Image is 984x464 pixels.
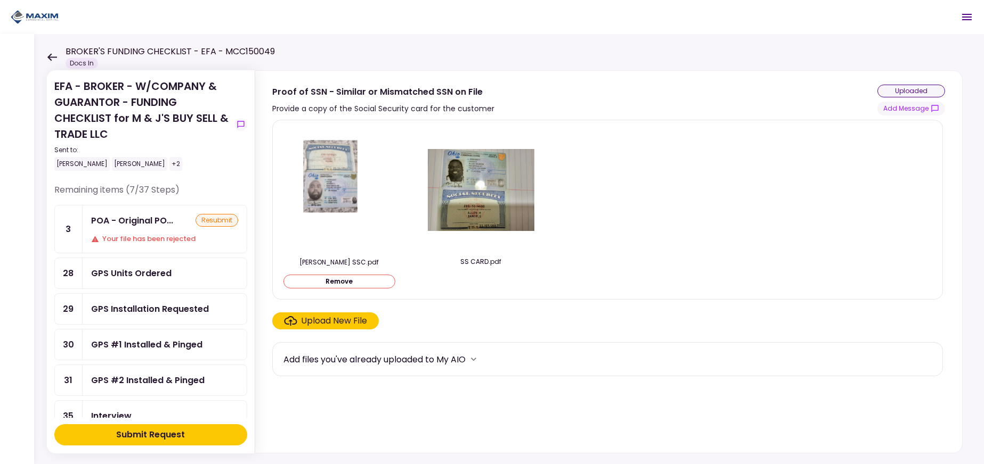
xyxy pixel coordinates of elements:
[169,157,182,171] div: +2
[112,157,167,171] div: [PERSON_NAME]
[91,338,202,351] div: GPS #1 Installed & Pinged
[272,312,379,329] span: Click here to upload the required document
[272,85,494,98] div: Proof of SSN - Similar or Mismatched SSN on File
[55,365,83,395] div: 31
[877,102,945,115] button: show-messages
[55,329,83,360] div: 30
[117,428,185,441] div: Submit Request
[91,234,238,244] div: Your file has been rejected
[91,214,173,227] div: POA - Original POA (not CA or GA)
[54,329,247,360] a: 30GPS #1 Installed & Pinged
[425,257,537,267] div: SS CARD.pdf
[877,85,945,97] div: uploaded
[54,258,247,289] a: 28GPS Units Ordered
[283,258,395,267] div: JEFFREY SSC.pdf
[11,9,59,25] img: Partner icon
[54,145,230,155] div: Sent to:
[66,45,275,58] h1: BROKER'S FUNDING CHECKLIST - EFA - MCC150049
[54,293,247,325] a: 29GPS Installation Requested
[255,70,963,453] div: Proof of SSN - Similar or Mismatched SSN on FileProvide a copy of the Social Security card for th...
[272,102,494,115] div: Provide a copy of the Social Security card for the customer
[55,258,83,288] div: 28
[54,78,230,171] div: EFA - BROKER - W/COMPANY & GUARANTOR - FUNDING CHECKLIST for M & J'S BUY SELL & TRADE LLC
[54,184,247,205] div: Remaining items (7/37 Steps)
[66,58,98,69] div: Docs In
[54,157,110,171] div: [PERSON_NAME]
[91,374,205,387] div: GPS #2 Installed & Pinged
[283,275,395,288] button: Remove
[55,294,83,324] div: 29
[54,424,247,445] button: Submit Request
[91,267,172,280] div: GPS Units Ordered
[54,400,247,432] a: 35Interview
[91,302,209,316] div: GPS Installation Requested
[283,353,466,366] div: Add files you've already uploaded to My AIO
[91,409,132,422] div: Interview
[234,118,247,131] button: show-messages
[954,4,980,30] button: Open menu
[196,214,238,227] div: resubmit
[54,205,247,253] a: 3POA - Original POA (not CA or GA)resubmitYour file has been rejected
[55,401,83,431] div: 35
[54,364,247,396] a: 31GPS #2 Installed & Pinged
[466,351,482,367] button: more
[302,314,368,327] div: Upload New File
[55,205,83,253] div: 3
